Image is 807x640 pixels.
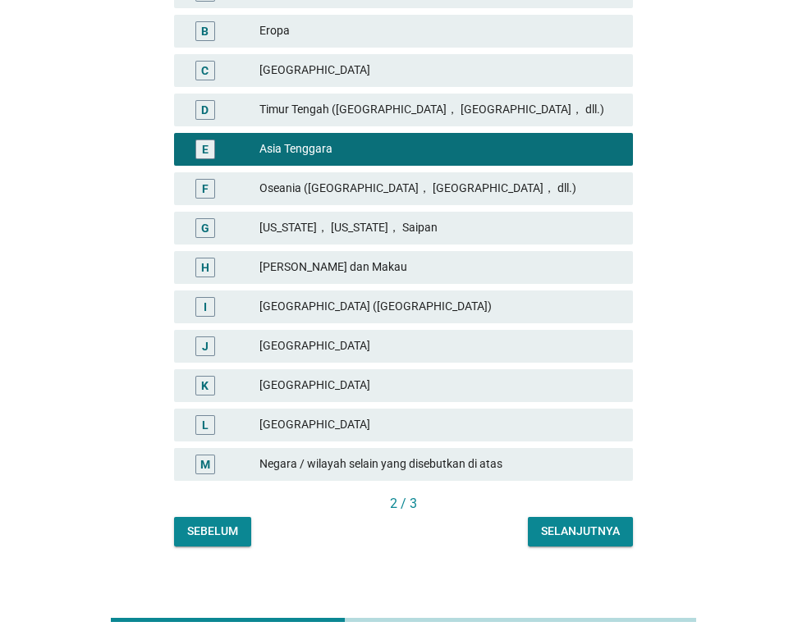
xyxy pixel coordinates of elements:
div: [GEOGRAPHIC_DATA] ([GEOGRAPHIC_DATA]) [259,297,620,317]
div: [PERSON_NAME] dan Makau [259,258,620,277]
div: Selanjutnya [541,523,620,540]
div: M [200,455,210,473]
div: L [202,416,209,433]
div: B [201,22,209,39]
div: Sebelum [187,523,238,540]
div: K [201,377,209,394]
div: Timur Tengah ([GEOGRAPHIC_DATA]， [GEOGRAPHIC_DATA]， dll.) [259,100,620,120]
div: E [202,140,209,158]
div: F [202,180,209,197]
div: 2 / 3 [174,494,633,514]
div: [GEOGRAPHIC_DATA] [259,376,620,395]
div: J [202,337,209,354]
div: H [201,258,209,276]
div: [GEOGRAPHIC_DATA] [259,415,620,435]
div: Eropa [259,21,620,41]
div: Oseania ([GEOGRAPHIC_DATA]， [GEOGRAPHIC_DATA]， dll.) [259,179,620,199]
div: I [204,298,207,315]
div: C [201,62,209,79]
button: Sebelum [174,517,251,546]
div: [US_STATE]， [US_STATE]， Saipan [259,218,620,238]
div: Asia Tenggara [259,139,620,159]
div: [GEOGRAPHIC_DATA] [259,61,620,80]
div: Negara / wilayah selain yang disebutkan di atas [259,455,620,474]
div: [GEOGRAPHIC_DATA] [259,336,620,356]
button: Selanjutnya [528,517,633,546]
div: D [201,101,209,118]
div: G [201,219,209,236]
